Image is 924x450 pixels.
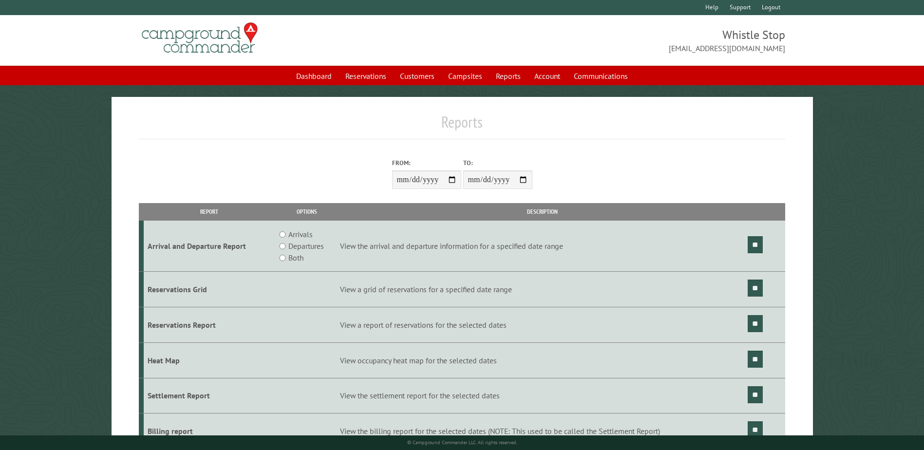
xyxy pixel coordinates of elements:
span: Whistle Stop [EMAIL_ADDRESS][DOMAIN_NAME] [462,27,785,54]
label: Both [288,252,303,263]
a: Account [528,67,566,85]
a: Customers [394,67,440,85]
label: Arrivals [288,228,313,240]
td: Heat Map [144,342,275,378]
td: Reservations Report [144,307,275,342]
label: From: [392,158,461,168]
small: © Campground Commander LLC. All rights reserved. [407,439,517,446]
td: Arrival and Departure Report [144,221,275,272]
td: Settlement Report [144,378,275,413]
td: View the arrival and departure information for a specified date range [339,221,746,272]
td: Reservations Grid [144,272,275,307]
td: View the billing report for the selected dates (NOTE: This used to be called the Settlement Report) [339,413,746,449]
td: Billing report [144,413,275,449]
label: Departures [288,240,324,252]
td: View the settlement report for the selected dates [339,378,746,413]
img: Campground Commander [139,19,261,57]
a: Reports [490,67,527,85]
td: View a report of reservations for the selected dates [339,307,746,342]
label: To: [463,158,532,168]
th: Description [339,203,746,220]
a: Reservations [339,67,392,85]
a: Dashboard [290,67,338,85]
a: Communications [568,67,634,85]
th: Options [275,203,338,220]
h1: Reports [139,112,785,139]
td: View a grid of reservations for a specified date range [339,272,746,307]
td: View occupancy heat map for the selected dates [339,342,746,378]
a: Campsites [442,67,488,85]
th: Report [144,203,275,220]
